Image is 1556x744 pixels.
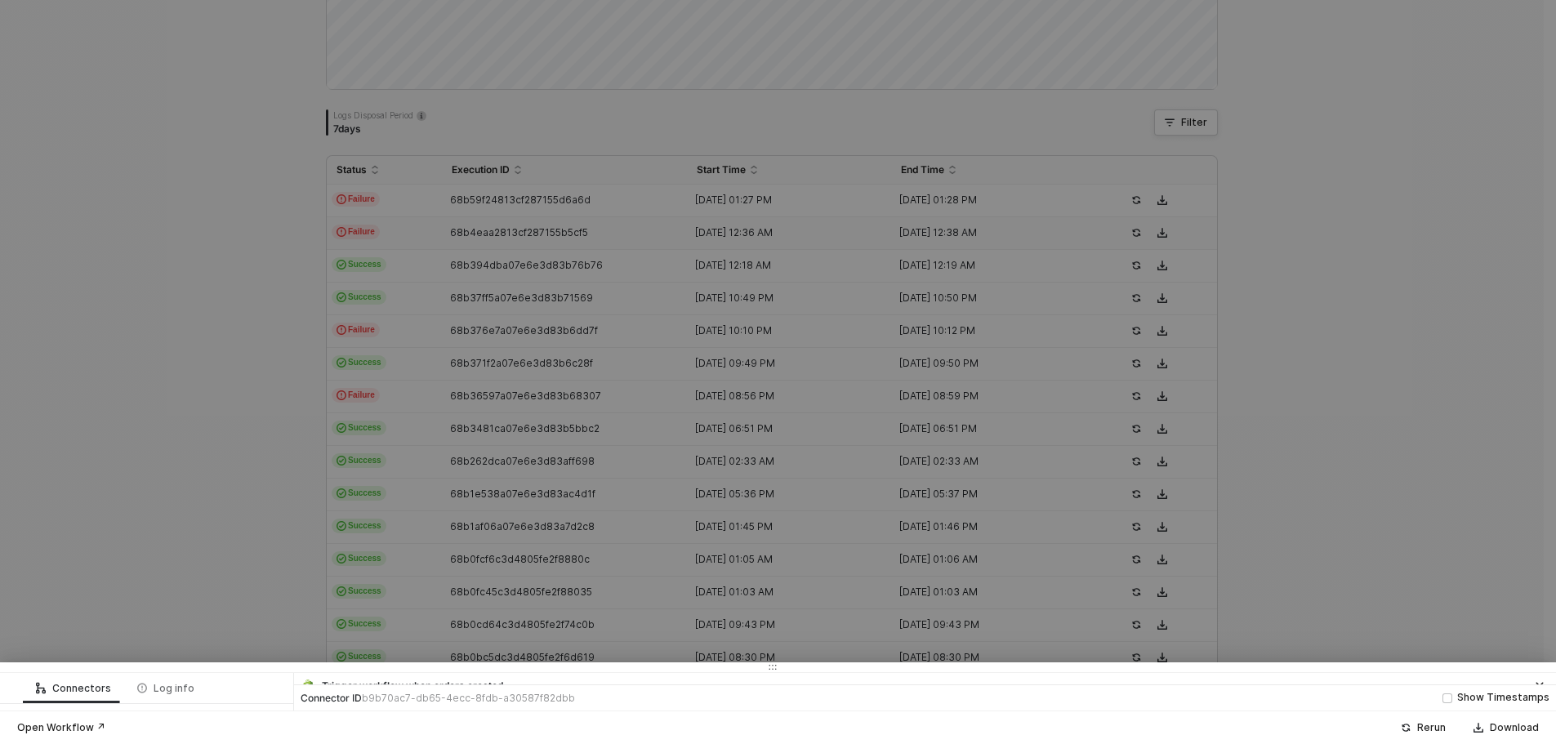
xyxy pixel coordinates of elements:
span: b9b70ac7-db65-4ecc-8fdb-a30587f82dbb [362,692,575,704]
span: icon-success-page [1401,723,1411,733]
div: Trigger workflow when orders created [301,679,503,693]
div: Open Workflow ↗ [17,721,105,734]
button: Open Workflow ↗ [7,718,116,737]
button: Download [1463,718,1549,737]
span: icon-logic [36,684,46,693]
div: Show Timestamps [1457,690,1549,706]
div: Log info [137,682,194,695]
div: Download [1490,721,1539,734]
span: icon-download [1474,723,1483,733]
img: integration-icon [301,679,314,693]
button: Rerun [1390,718,1456,737]
span: icon-close [1535,681,1545,691]
div: Rerun [1417,721,1446,734]
div: Connectors [36,682,111,695]
span: icon-drag-indicator [768,662,778,672]
div: Connector ID [301,692,575,705]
